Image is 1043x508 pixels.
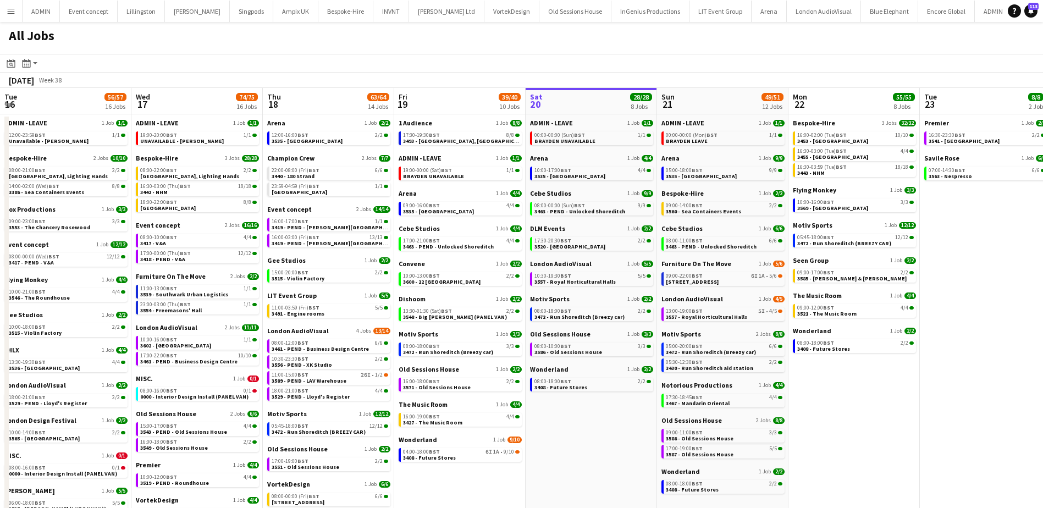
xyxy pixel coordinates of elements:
span: 3/3 [901,200,908,205]
span: 3 Jobs [882,120,897,126]
span: BST [836,163,847,170]
div: ADMIN - LEAVE1 Job1/119:00-00:00 (Sat)BST1/1BRAYDEN UNAVAILABLE [399,154,522,189]
div: 1 Audience1 Job8/817:30-19:30BST8/83493 - [GEOGRAPHIC_DATA], [GEOGRAPHIC_DATA] [399,119,522,154]
span: 1/1 [116,120,128,126]
span: BST [823,198,834,206]
span: 05:45-18:00 [797,235,834,240]
span: 1/1 [375,219,383,224]
span: BST [692,202,703,209]
span: 1/1 [244,132,251,138]
span: BRAYDEN UNAVAILABLE [403,173,464,180]
span: 1 Job [759,120,771,126]
span: 2 Jobs [362,155,377,162]
span: BST [429,202,440,209]
span: 1 Job [759,155,771,162]
span: 4/4 [638,168,645,173]
span: 12:00-16:00 [272,132,308,138]
span: 8/8 [112,184,120,189]
span: 1 Job [890,187,902,194]
a: 19:00-20:00BST1/1UNAVAILABLE - [PERSON_NAME] [140,131,257,144]
span: 9/9 [769,168,777,173]
div: Cebe Studios1 Job9/908:00-00:00 (Sun)BST9/93463 - PEND - Unlocked Shoreditch [530,189,653,224]
a: Bespoke-Hire3 Jobs32/32 [793,119,916,127]
a: Flying Monkey1 Job3/3 [793,186,916,194]
span: 1 Job [759,190,771,197]
span: 1/1 [769,132,777,138]
span: 1 Job [627,190,639,197]
a: 09:00-14:00BST2/23560 - Sea Containers Events [666,202,782,214]
button: InGenius Productions [611,1,689,22]
span: 3/3 [904,187,916,194]
span: 4/4 [642,155,653,162]
a: Motiv Sports1 Job12/12 [793,221,916,229]
span: 2/2 [375,132,383,138]
a: 10:00-17:00BST4/43535 - [GEOGRAPHIC_DATA] [534,167,651,179]
span: BST [308,167,319,174]
span: 09:00-14:00 [666,203,703,208]
span: Savile Rose [924,154,959,162]
span: 7/7 [379,155,390,162]
a: 16:00-02:00 (Tue)BST10/103453 - [GEOGRAPHIC_DATA] [797,131,914,144]
div: Event concept2 Jobs16/1608:00-10:00BST4/43417 - V&A17:00-00:00 (Thu)BST12/123418 - PEND - V&A [136,221,259,272]
a: 17:30-20:30BST2/23520 - [GEOGRAPHIC_DATA] [534,237,651,250]
span: Arena [530,154,548,162]
span: 08:00-22:00 [140,168,177,173]
span: 28/28 [242,155,259,162]
a: 00:00-00:00 (Mon)BST1/1BRAYDEN LEAVE [666,131,782,144]
button: London AudioVisual [787,1,861,22]
span: Bespoke-Hire [793,119,835,127]
span: BST [836,131,847,139]
span: 1 Job [627,225,639,232]
a: ADMIN - LEAVE1 Job1/1 [399,154,522,162]
div: Event concept2 Jobs14/1416:00-17:00BST1/13419 - PEND - [PERSON_NAME][GEOGRAPHIC_DATA]16:00-03:00 ... [267,205,390,256]
span: 3463 - PEND - Unlocked Shoreditch [534,208,625,215]
span: 18/18 [238,184,251,189]
div: Arena1 Job2/212:00-16:00BST2/23535 - [GEOGRAPHIC_DATA] [267,119,390,154]
a: 08:00-10:00BST4/43417 - V&A [140,234,257,246]
span: 1 Job [496,190,508,197]
a: ADMIN - LEAVE1 Job1/1 [136,119,259,127]
span: 3442 - NHM [140,189,168,196]
span: 10:00-16:00 [797,200,834,205]
a: 12:00-16:00BST2/23535 - [GEOGRAPHIC_DATA] [272,131,388,144]
span: 3419 - PEND - Tate Britain [272,224,406,231]
span: DLM Events [530,224,565,233]
span: 1 Job [1022,120,1034,126]
span: 10/10 [895,132,908,138]
div: Cebe Studios1 Job4/417:00-21:00BST4/43463 - PEND - Unlocked Shoreditch [399,224,522,259]
div: Motiv Sports1 Job12/1205:45-18:00BST12/123472 - Run Shoreditch (BREEZY CAR) [793,221,916,256]
button: Old Sessions House [539,1,611,22]
span: 3 Jobs [225,155,240,162]
a: 09:00-16:00BST4/43535 - [GEOGRAPHIC_DATA] [403,202,520,214]
a: 10:00-16:00BST3/33569 - [GEOGRAPHIC_DATA] [797,198,914,211]
span: 19:00-20:00 [140,132,177,138]
span: 1/1 [375,184,383,189]
span: BST [297,218,308,225]
span: 07:00-14:30 [929,168,965,173]
span: 10/10 [111,155,128,162]
a: 05:00-18:00BST9/93535 - [GEOGRAPHIC_DATA] [666,167,782,179]
span: 16:30-03:00 (Thu) [140,184,191,189]
span: 4/4 [901,148,908,154]
span: BST [441,167,452,174]
span: 16:30-03:59 (Tue) [797,164,847,170]
span: 1 Job [627,120,639,126]
span: 6/6 [375,168,383,173]
a: 23:59-04:59 (Fri)BST1/1[GEOGRAPHIC_DATA] [272,183,388,195]
span: 3453 - Old Royal Naval College [797,137,868,145]
a: 16:30-03:00 (Tue)BST4/43455 - [GEOGRAPHIC_DATA] [797,147,914,160]
span: BST [297,131,308,139]
span: 1 Job [627,155,639,162]
a: 08:00-21:00BST2/2[GEOGRAPHIC_DATA], Lighting Hands [9,167,125,179]
span: BST [35,167,46,174]
span: 9/9 [638,203,645,208]
span: BRAYDEN UNAVAILABLE [534,137,595,145]
span: 1 Job [759,225,771,232]
a: Event concept2 Jobs16/16 [136,221,259,229]
span: 3535 - Shoreditch Park [272,137,343,145]
span: BST [48,183,59,190]
a: 09:00-23:00BST3/33553 - The Chancery Rosewood [9,218,125,230]
a: Cebe Studios1 Job6/6 [661,224,785,233]
span: Cebe Studios [530,189,571,197]
a: Arena1 Job9/9 [661,154,785,162]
